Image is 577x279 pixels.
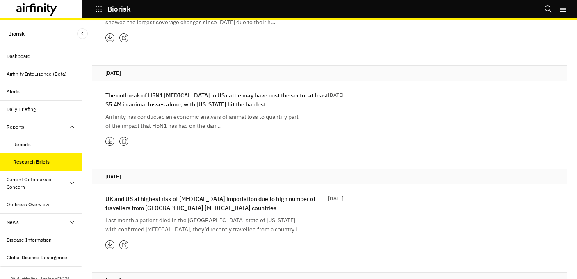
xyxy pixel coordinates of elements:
div: Research Briefs [13,158,50,166]
div: Alerts [7,88,20,95]
div: Reports [7,123,24,131]
p: Biorisk [107,5,131,13]
p: [DATE] [328,91,344,99]
p: [DATE] [105,69,554,77]
button: Close Sidebar [77,28,88,39]
p: [DATE] [328,194,344,203]
div: Dashboard [7,53,30,60]
div: Disease Information [7,236,52,244]
p: Biorisk [8,26,25,41]
div: Global Disease Resurgence [7,254,67,261]
p: [DATE] [105,173,554,181]
div: Reports [13,141,31,148]
p: Airfinity has conducted an economic analysis of animal loss to quantify part of the impact that H... [105,112,302,130]
div: Outbreak Overview [7,201,49,208]
button: Biorisk [95,2,131,16]
div: News [7,219,19,226]
button: Search [544,2,552,16]
div: Airfinity Intelligence (Beta) [7,70,66,78]
p: Last month a patient died in the [GEOGRAPHIC_DATA] state of [US_STATE] with confirmed [MEDICAL_DA... [105,216,302,234]
p: The outbreak of H5N1 [MEDICAL_DATA] in US cattle may have cost the sector at least $5.4M in anima... [105,91,328,109]
div: Daily Briefing [7,106,36,113]
div: Current Outbreaks of Concern [7,176,69,191]
p: UK and US at highest risk of [MEDICAL_DATA] importation due to high number of travellers from [GE... [105,194,328,212]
